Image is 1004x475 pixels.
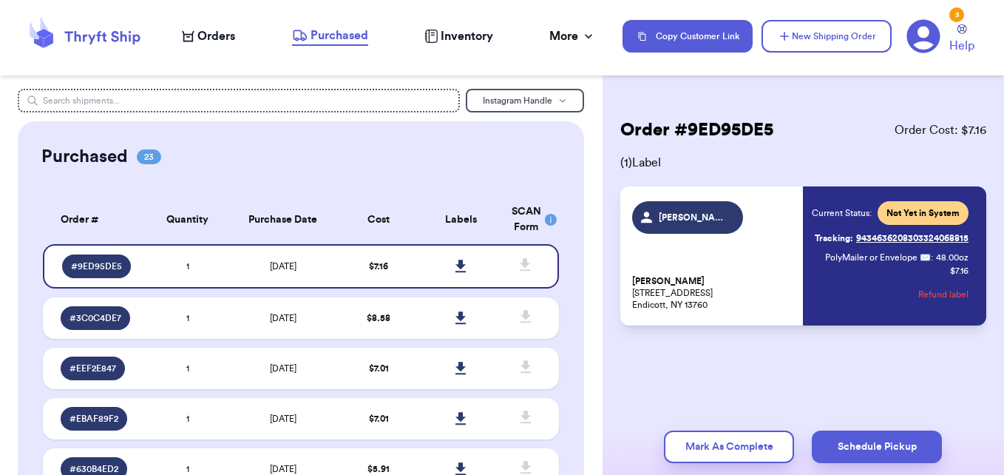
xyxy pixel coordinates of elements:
[931,252,933,263] span: :
[623,20,753,53] button: Copy Customer Link
[311,27,368,44] span: Purchased
[620,154,986,172] span: ( 1 ) Label
[270,314,296,323] span: [DATE]
[441,27,493,45] span: Inventory
[424,27,493,45] a: Inventory
[815,226,969,250] a: Tracking:9434636208303324068815
[369,414,389,423] span: $ 7.01
[659,212,729,223] span: [PERSON_NAME]
[69,312,121,324] span: # 3C0C4DE7
[270,364,296,373] span: [DATE]
[337,195,420,244] th: Cost
[270,414,296,423] span: [DATE]
[367,465,390,474] span: $ 5.91
[812,431,942,463] button: Schedule Pickup
[41,145,128,169] h2: Purchased
[69,463,118,475] span: # 630B4ED2
[466,89,584,112] button: Instagram Handle
[71,260,122,272] span: # 9ED95DE5
[949,24,974,55] a: Help
[292,27,368,46] a: Purchased
[420,195,503,244] th: Labels
[186,364,189,373] span: 1
[632,276,705,287] span: [PERSON_NAME]
[812,207,872,219] span: Current Status:
[270,262,296,271] span: [DATE]
[483,96,552,105] span: Instagram Handle
[762,20,892,53] button: New Shipping Order
[825,253,931,262] span: PolyMailer or Envelope ✉️
[18,89,460,112] input: Search shipments...
[182,27,235,45] a: Orders
[137,149,161,164] span: 23
[197,27,235,45] span: Orders
[918,278,969,311] button: Refund label
[369,364,389,373] span: $ 7.01
[367,314,390,323] span: $ 8.58
[549,27,596,45] div: More
[632,275,795,311] p: [STREET_ADDRESS] Endicott, NY 13760
[949,37,974,55] span: Help
[186,414,189,423] span: 1
[270,465,296,474] span: [DATE]
[949,7,964,22] div: 3
[186,314,189,323] span: 1
[186,465,189,474] span: 1
[906,19,940,53] a: 3
[69,363,116,374] span: # EEF2E847
[186,262,189,271] span: 1
[936,252,969,263] span: 48.00 oz
[369,262,388,271] span: $ 7.16
[512,204,542,235] div: SCAN Form
[229,195,338,244] th: Purchase Date
[895,121,986,139] span: Order Cost: $ 7.16
[69,413,118,425] span: # EBAF89F2
[43,195,146,244] th: Order #
[664,431,794,463] button: Mark As Complete
[815,232,853,244] span: Tracking:
[146,195,229,244] th: Quantity
[620,118,773,142] h2: Order # 9ED95DE5
[886,207,960,219] span: Not Yet in System
[950,265,969,277] p: $ 7.16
